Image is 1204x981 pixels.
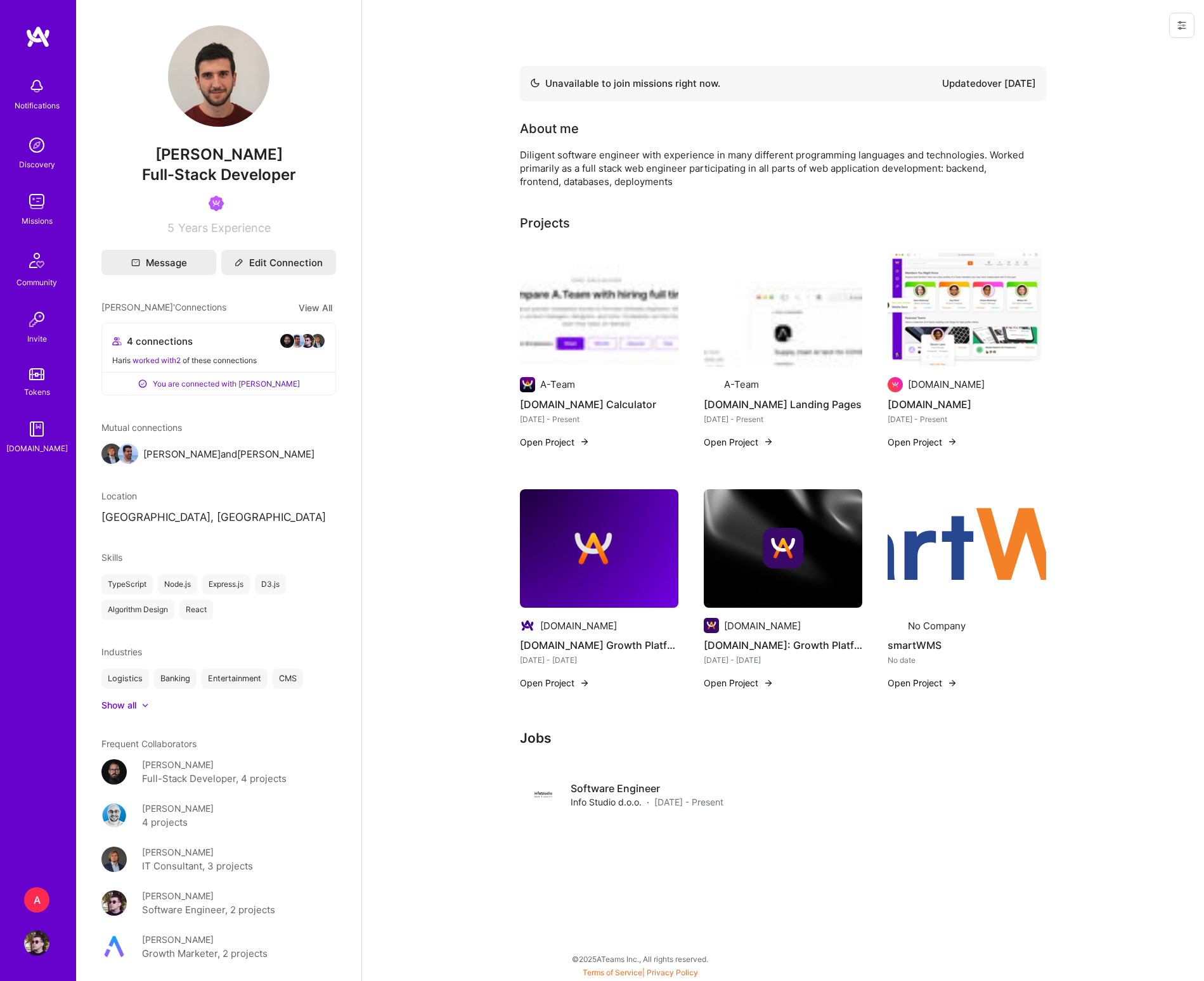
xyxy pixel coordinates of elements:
img: Community [22,245,52,276]
div: [PERSON_NAME] [142,889,214,902]
div: [DATE] - Present [888,413,1046,426]
div: [PERSON_NAME] [142,802,214,815]
img: cover [704,489,862,608]
div: [PERSON_NAME] [142,933,214,946]
img: smartWMS [888,489,1046,608]
img: Company logo [888,618,903,633]
div: [PERSON_NAME] [142,758,214,771]
h4: [DOMAIN_NAME] Landing Pages [704,396,862,413]
span: You are connected with [PERSON_NAME] [153,377,300,390]
div: [DATE] - Present [520,413,678,426]
div: Express.js [202,574,250,594]
img: User Avatar [24,930,49,956]
div: Discovery [19,158,55,171]
img: discovery [24,132,49,158]
h4: Software Engineer [571,781,723,795]
div: Haris of these connections [112,354,325,367]
img: A.Team Landing Pages [704,248,862,367]
img: A.Team Growth Platform [520,489,678,608]
span: Industries [101,646,142,657]
h4: [DOMAIN_NAME]: Growth Platform [704,637,862,653]
div: Algorithm Design [101,599,174,620]
div: TypeScript [101,574,153,594]
span: Years Experience [178,221,271,234]
button: Open Project [520,435,590,449]
img: teamwork [24,189,49,214]
div: React [179,599,213,620]
div: A-Team [540,378,575,391]
span: Mutual connections [101,421,336,434]
a: User Avatar[PERSON_NAME]Software Engineer, 2 projects [101,889,336,918]
div: [DOMAIN_NAME] [540,619,617,632]
div: CMS [273,669,303,689]
img: User Avatar [101,759,127,785]
button: Open Project [520,676,590,689]
a: User Avatar[PERSON_NAME]IT Consultant, 3 projects [101,845,336,874]
a: Privacy Policy [647,968,698,977]
img: A.Team [888,248,1046,367]
div: Unavailable to join missions right now. [530,76,720,91]
span: [PERSON_NAME]' Connections [101,300,226,315]
img: arrow-right [947,437,957,447]
div: Tokens [24,385,50,399]
img: Company logo [530,781,555,807]
span: 5 [167,221,174,234]
span: · [647,795,649,809]
img: arrow-right [763,437,774,447]
div: Missions [22,214,53,228]
div: Diligent software engineer with experience in many different programming languages and technologi... [520,148,1027,188]
a: User Avatar[PERSON_NAME]Full-Stack Developer, 4 projects [101,758,336,786]
div: Invite [27,332,47,345]
h4: [DOMAIN_NAME] [888,396,1046,413]
span: Skills [101,552,122,563]
div: Software Engineer, 2 projects [142,902,275,918]
img: Company logo [763,528,803,568]
div: [DATE] - [DATE] [704,653,862,667]
img: avatar [310,333,325,349]
div: [DATE] - Present [704,413,862,426]
button: Open Project [888,676,957,689]
img: Company logo [704,377,719,392]
img: Availability [530,78,540,88]
img: arrow-right [947,678,957,688]
img: arrow-right [579,678,590,688]
div: [DOMAIN_NAME] [908,378,985,391]
img: Invite [24,307,49,332]
a: User Avatar[PERSON_NAME]Growth Marketer, 2 projects [101,933,336,961]
img: avatar [280,333,295,349]
span: 4 connections [127,335,193,348]
img: Gonçalo Peres [118,444,138,464]
h4: smartWMS [888,637,1046,653]
span: Info Studio d.o.o. [571,795,642,809]
img: avatar [300,333,315,349]
div: Logistics [101,669,149,689]
h4: [DOMAIN_NAME] Calculator [520,396,678,413]
div: Growth Marketer, 2 projects [142,946,268,961]
img: Company logo [704,618,719,633]
span: [PERSON_NAME] and [PERSON_NAME] [143,447,314,461]
img: arrow-right [763,678,774,688]
img: bell [24,74,49,99]
div: [DATE] - [DATE] [520,653,678,667]
img: logo [25,25,51,48]
div: Projects [520,214,570,233]
button: Open Project [704,676,774,689]
i: icon ConnectedPositive [138,379,148,389]
div: About me [520,119,579,138]
button: 4 connectionsavataravataravataravatarHaris worked with2 of these connectionsYou are connected wit... [101,323,336,395]
img: guide book [24,416,49,442]
img: avatar [290,333,305,349]
img: A.Team Calculator [520,248,678,367]
div: Location [101,489,336,503]
i: icon Collaborator [112,337,122,346]
span: Full-Stack Developer [142,165,296,184]
button: Open Project [704,435,774,449]
img: User Avatar [168,25,269,127]
div: A-Team [724,378,759,391]
span: | [583,968,698,977]
span: [DATE] - Present [654,795,723,809]
span: [PERSON_NAME] [101,145,336,164]
h4: [DOMAIN_NAME] Growth Platform [520,637,678,653]
img: Been on Mission [209,196,224,211]
img: Piotr Jachowicz [101,444,122,464]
